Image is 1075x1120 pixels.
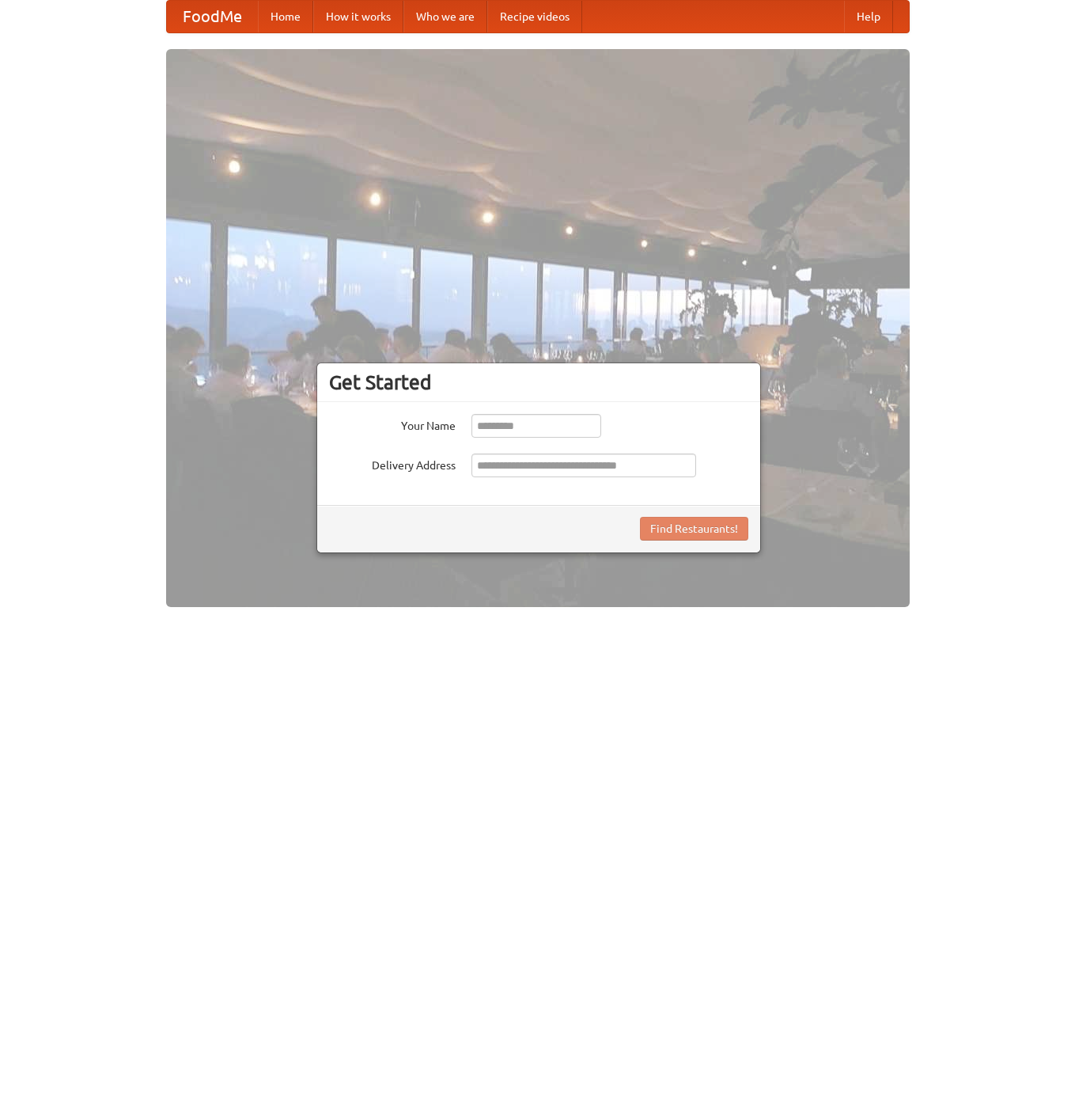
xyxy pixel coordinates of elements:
[844,1,893,32] a: Help
[329,454,456,473] label: Delivery Address
[640,517,748,541] button: Find Restaurants!
[487,1,582,32] a: Recipe videos
[329,414,456,434] label: Your Name
[313,1,403,32] a: How it works
[258,1,313,32] a: Home
[403,1,487,32] a: Who we are
[329,370,748,394] h3: Get Started
[167,1,258,32] a: FoodMe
